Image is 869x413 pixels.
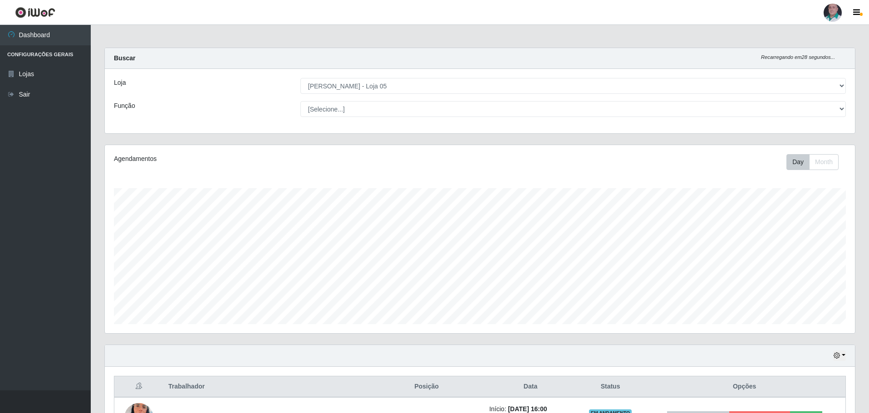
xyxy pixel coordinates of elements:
[484,376,577,398] th: Data
[114,78,126,87] label: Loja
[577,376,643,398] th: Status
[786,154,846,170] div: Toolbar with button groups
[15,7,55,18] img: CoreUI Logo
[114,101,135,111] label: Função
[508,405,547,413] time: [DATE] 16:00
[643,376,845,398] th: Opções
[369,376,484,398] th: Posição
[114,54,135,62] strong: Buscar
[114,154,411,164] div: Agendamentos
[786,154,839,170] div: First group
[761,54,835,60] i: Recarregando em 28 segundos...
[786,154,810,170] button: Day
[163,376,369,398] th: Trabalhador
[809,154,839,170] button: Month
